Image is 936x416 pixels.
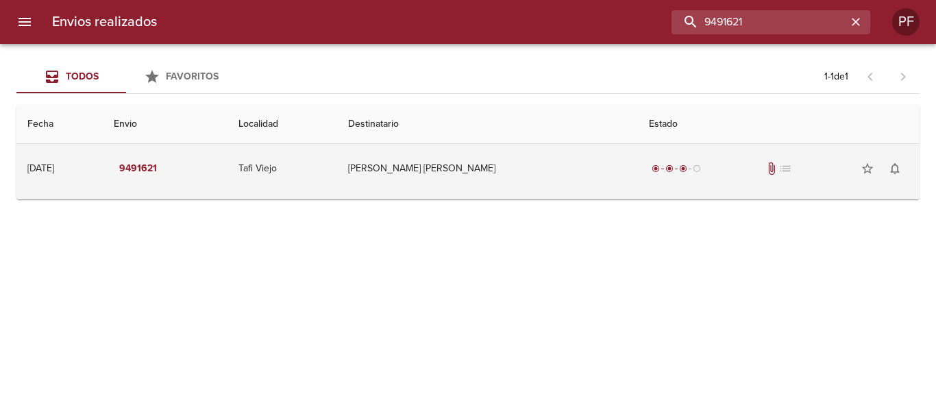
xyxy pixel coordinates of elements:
[103,105,228,144] th: Envio
[8,5,41,38] button: menu
[652,164,660,173] span: radio_button_checked
[337,144,638,193] td: [PERSON_NAME] [PERSON_NAME]
[693,164,701,173] span: radio_button_unchecked
[881,155,909,182] button: Activar notificaciones
[861,162,874,175] span: star_border
[765,162,778,175] span: Tiene documentos adjuntos
[16,105,920,199] table: Tabla de envíos del cliente
[854,155,881,182] button: Agregar a favoritos
[854,69,887,83] span: Pagina anterior
[649,162,704,175] div: En viaje
[27,162,54,174] div: [DATE]
[892,8,920,36] div: Abrir información de usuario
[16,60,236,93] div: Tabs Envios
[887,60,920,93] span: Pagina siguiente
[227,105,337,144] th: Localidad
[892,8,920,36] div: PF
[665,164,674,173] span: radio_button_checked
[888,162,902,175] span: notifications_none
[679,164,687,173] span: radio_button_checked
[166,71,219,82] span: Favoritos
[66,71,99,82] span: Todos
[16,105,103,144] th: Fecha
[114,156,162,182] button: 9491621
[778,162,792,175] span: No tiene pedido asociado
[824,70,848,84] p: 1 - 1 de 1
[227,144,337,193] td: Tafi Viejo
[638,105,920,144] th: Estado
[672,10,847,34] input: buscar
[337,105,638,144] th: Destinatario
[52,11,157,33] h6: Envios realizados
[119,160,157,178] em: 9491621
